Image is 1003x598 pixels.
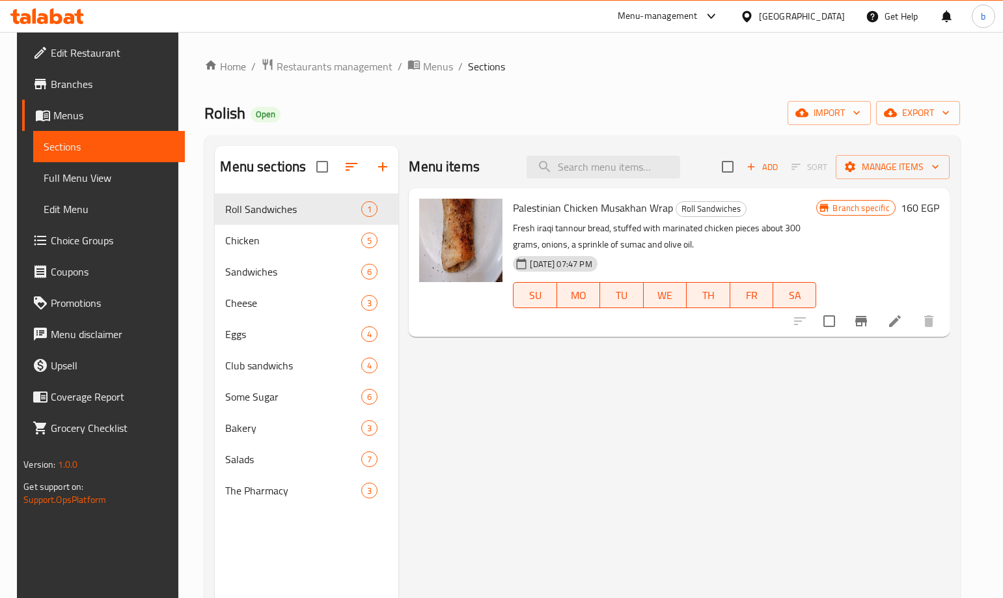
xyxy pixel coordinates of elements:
button: SU [513,282,556,308]
span: Palestinian Chicken Musakhan Wrap [513,198,673,218]
a: Edit Menu [33,193,184,225]
div: items [361,451,378,467]
li: / [251,59,256,74]
span: Add item [741,157,783,177]
button: SA [773,282,816,308]
a: Branches [22,68,184,100]
span: Full Menu View [44,170,174,186]
span: Sections [44,139,174,154]
span: 1 [362,203,377,216]
span: Edit Menu [44,201,174,217]
div: Open [251,107,281,122]
button: WE [644,282,687,308]
span: TU [605,286,638,305]
span: Sandwiches [225,264,361,279]
div: items [361,420,378,436]
button: Add section [367,151,398,182]
div: Cheese [225,295,361,311]
span: Chicken [225,233,361,248]
div: items [361,389,378,405]
div: Menu-management [618,8,698,24]
a: Sections [33,131,184,162]
button: import [788,101,871,125]
span: 3 [362,297,377,309]
div: Sandwiches6 [215,256,398,287]
span: Promotions [51,295,174,311]
p: Fresh iraqi tannour bread, stuffed with marinated chicken pieces about 300 grams, onions, a sprin... [513,220,816,253]
a: Edit menu item [887,313,903,329]
button: TU [600,282,643,308]
span: 7 [362,453,377,466]
span: Some Sugar [225,389,361,405]
span: Open [251,109,281,120]
span: Bakery [225,420,361,436]
img: Palestinian Chicken Musakhan Wrap [419,199,502,282]
nav: Menu sections [215,188,398,511]
span: 4 [362,360,377,372]
div: Chicken5 [215,225,398,256]
span: Upsell [51,358,174,373]
span: 3 [362,422,377,434]
div: items [361,295,378,311]
span: Version: [23,456,55,473]
button: delete [913,306,944,337]
div: The Pharmacy3 [215,475,398,506]
span: 6 [362,391,377,403]
div: Some Sugar6 [215,381,398,412]
a: Menu disclaimer [22,319,184,350]
span: Coupons [51,264,174,279]
span: WE [649,286,681,305]
button: export [876,101,960,125]
span: Branches [51,76,174,92]
span: Roll Sandwiches [225,201,361,217]
button: Branch-specific-item [845,306,877,337]
li: / [398,59,402,74]
span: Grocery Checklist [51,420,174,436]
span: Add [745,160,780,175]
div: Roll Sandwiches [676,201,747,217]
a: Restaurants management [261,58,392,75]
span: Coverage Report [51,389,174,405]
span: Select to update [816,307,843,335]
span: Menus [53,107,174,123]
div: items [361,264,378,279]
span: Sections [468,59,505,74]
span: 3 [362,485,377,497]
span: Restaurants management [277,59,392,74]
a: Promotions [22,287,184,319]
a: Upsell [22,350,184,381]
span: SU [519,286,551,305]
span: export [886,105,950,121]
div: items [361,233,378,248]
div: Cheese3 [215,287,398,319]
div: Club sandwichs4 [215,350,398,381]
a: Edit Restaurant [22,37,184,68]
span: Menu disclaimer [51,326,174,342]
span: Salads [225,451,361,467]
span: TH [692,286,724,305]
div: Salads7 [215,444,398,475]
button: TH [687,282,730,308]
div: items [361,201,378,217]
span: Club sandwichs [225,358,361,373]
button: FR [730,282,773,308]
span: Select section first [783,157,836,177]
span: The Pharmacy [225,483,361,498]
a: Full Menu View [33,162,184,193]
span: Roll Sandwiches [676,201,746,216]
span: MO [562,286,595,305]
div: items [361,483,378,498]
span: Rolish [204,98,245,128]
span: 4 [362,328,377,341]
span: Menus [423,59,453,74]
div: Roll Sandwiches1 [215,193,398,225]
span: Eggs [225,326,361,342]
span: SA [778,286,811,305]
a: Coverage Report [22,381,184,412]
